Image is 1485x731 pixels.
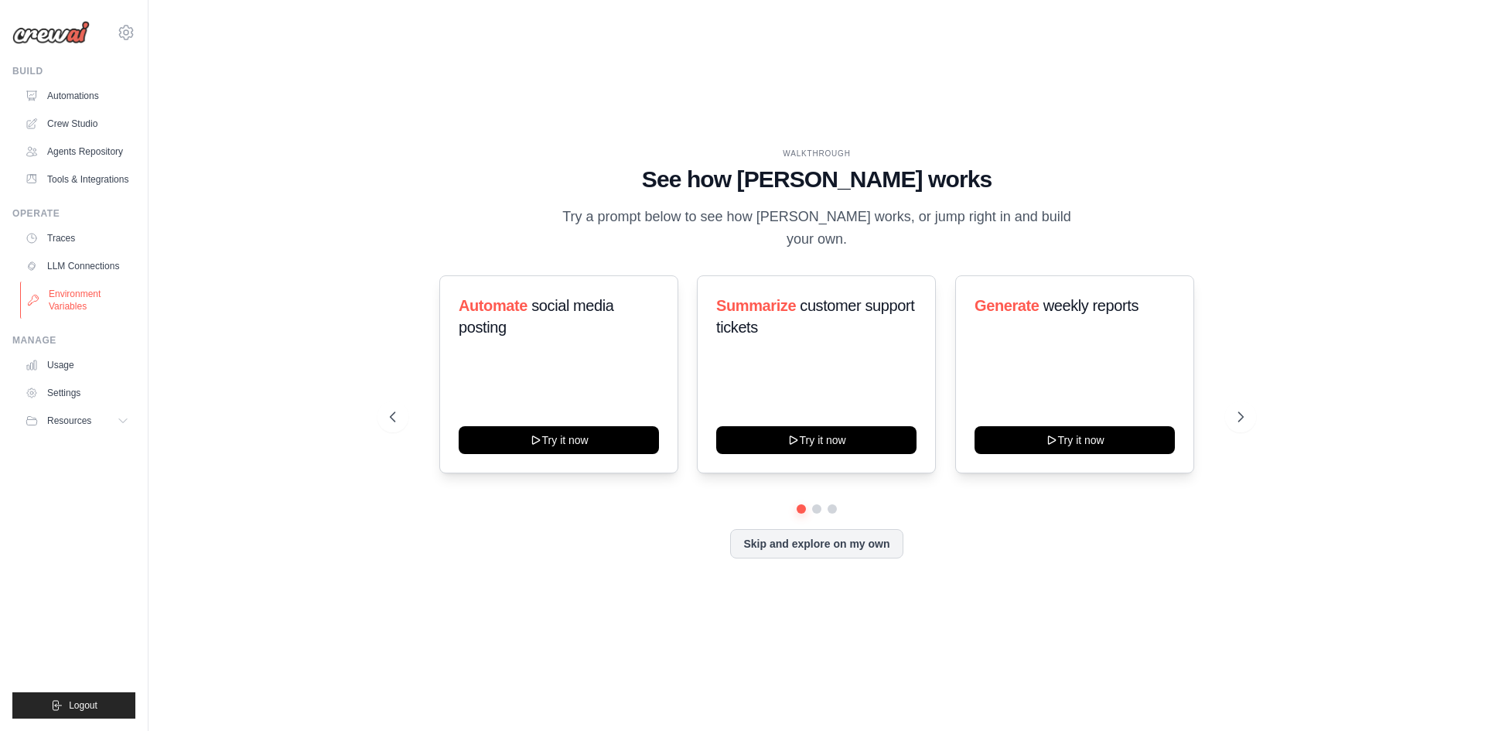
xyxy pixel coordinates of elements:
button: Try it now [975,426,1175,454]
a: Automations [19,84,135,108]
span: social media posting [459,297,614,336]
button: Try it now [716,426,917,454]
a: Usage [19,353,135,377]
div: Manage [12,334,135,347]
a: Traces [19,226,135,251]
button: Logout [12,692,135,719]
div: Operate [12,207,135,220]
a: Agents Repository [19,139,135,164]
span: Automate [459,297,527,314]
a: Environment Variables [20,282,137,319]
span: Resources [47,415,91,427]
span: Generate [975,297,1039,314]
span: Summarize [716,297,796,314]
a: LLM Connections [19,254,135,278]
button: Try it now [459,426,659,454]
span: Logout [69,699,97,712]
div: Build [12,65,135,77]
p: Try a prompt below to see how [PERSON_NAME] works, or jump right in and build your own. [557,206,1077,251]
img: Logo [12,21,90,44]
div: WALKTHROUGH [390,148,1244,159]
span: weekly reports [1043,297,1138,314]
span: customer support tickets [716,297,914,336]
a: Tools & Integrations [19,167,135,192]
button: Resources [19,408,135,433]
a: Settings [19,381,135,405]
button: Skip and explore on my own [730,529,903,558]
a: Crew Studio [19,111,135,136]
h1: See how [PERSON_NAME] works [390,166,1244,193]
